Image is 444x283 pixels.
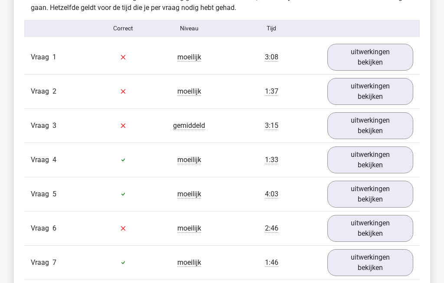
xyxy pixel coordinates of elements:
span: moeilijk [177,190,201,198]
span: 2 [52,87,56,95]
span: gemiddeld [173,121,205,130]
a: uitwerkingen bekijken [327,146,413,173]
span: 1:46 [265,258,278,267]
a: uitwerkingen bekijken [327,78,413,105]
div: Correct [91,24,157,33]
span: 3:15 [265,121,278,130]
a: uitwerkingen bekijken [327,249,413,276]
span: 2:46 [265,224,278,233]
a: uitwerkingen bekijken [327,112,413,139]
div: Tijd [222,24,321,33]
span: Vraag [31,223,52,234]
span: Vraag [31,189,52,199]
span: moeilijk [177,258,201,267]
span: 1 [52,53,56,61]
span: moeilijk [177,87,201,96]
span: 6 [52,224,56,232]
span: Vraag [31,257,52,268]
span: moeilijk [177,53,201,62]
a: uitwerkingen bekijken [327,215,413,242]
span: Vraag [31,120,52,131]
a: uitwerkingen bekijken [327,181,413,208]
span: moeilijk [177,224,201,233]
span: moeilijk [177,156,201,164]
span: Vraag [31,155,52,165]
span: 7 [52,258,56,267]
div: Niveau [156,24,222,33]
span: 1:33 [265,156,278,164]
span: 1:37 [265,87,278,96]
span: 4:03 [265,190,278,198]
span: 5 [52,190,56,198]
span: Vraag [31,86,52,97]
span: 3 [52,121,56,130]
span: Vraag [31,52,52,62]
span: 3:08 [265,53,278,62]
span: 4 [52,156,56,164]
a: uitwerkingen bekijken [327,44,413,71]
